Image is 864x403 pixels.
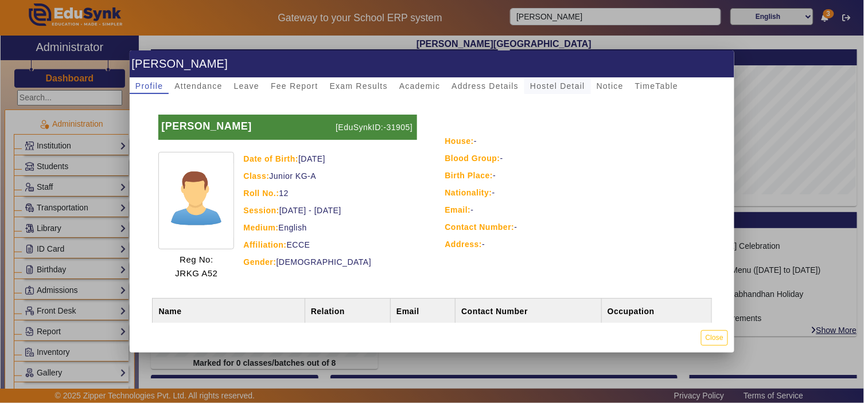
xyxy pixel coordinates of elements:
span: Address Details [452,82,519,90]
th: Occupation [601,298,711,324]
strong: Blood Group: [445,154,500,163]
span: Notice [597,82,624,90]
span: Academic [399,82,440,90]
span: Fee Report [271,82,318,90]
th: Name [153,298,305,324]
p: [EduSynkID:-31905] [333,115,417,140]
strong: Nationality: [445,188,492,197]
strong: Birth Place: [445,171,493,180]
div: 12 [243,186,417,200]
div: Junior KG-A [243,169,417,183]
span: Attendance [174,82,222,90]
th: Relation [305,298,390,324]
button: Close [701,330,728,346]
span: TimeTable [635,82,678,90]
th: Email [391,298,456,324]
p: JRKG A52 [175,267,217,280]
span: Leave [234,82,259,90]
div: ECCE [243,238,417,252]
div: - [445,134,708,148]
div: - [445,220,708,234]
div: [DATE] [243,152,417,166]
strong: Medium: [243,223,278,232]
span: Exam Results [330,82,388,90]
strong: Roll No.: [243,189,279,198]
div: [DATE] - [DATE] [243,204,417,217]
p: Reg No: [175,253,217,267]
strong: Class: [243,171,269,181]
strong: Affiliation: [243,240,286,249]
div: - [445,186,708,199]
img: profile.png [158,152,234,249]
strong: Session: [243,206,279,215]
h1: [PERSON_NAME] [130,50,734,77]
div: - [445,169,708,182]
strong: Date of Birth: [243,154,298,163]
span: Profile [135,82,163,90]
strong: Gender: [243,257,276,267]
div: [DEMOGRAPHIC_DATA] [243,255,417,269]
div: - [445,203,708,217]
div: - [445,237,708,251]
div: English [243,221,417,234]
b: [PERSON_NAME] [161,120,252,132]
span: Hostel Detail [530,82,585,90]
strong: Contact Number: [445,222,515,232]
strong: Email: [445,205,471,214]
div: - [445,151,708,165]
strong: House: [445,136,474,146]
th: Contact Number [456,298,602,324]
strong: Address: [445,240,482,249]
